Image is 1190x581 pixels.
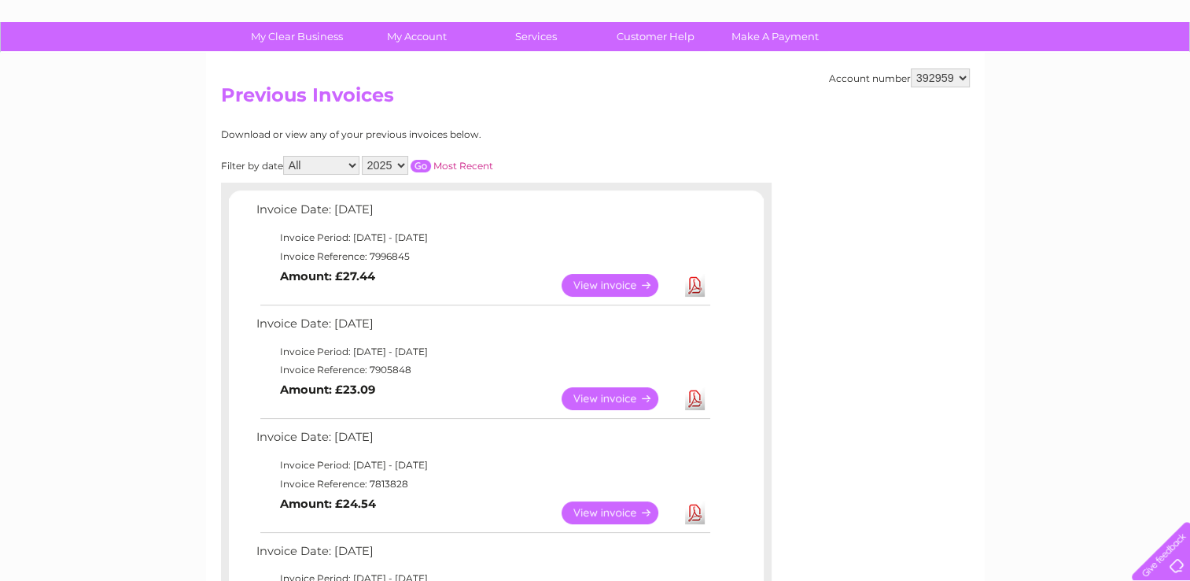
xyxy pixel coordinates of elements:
[710,22,840,51] a: Make A Payment
[1138,67,1175,79] a: Log out
[224,9,967,76] div: Clear Business is a trading name of Verastar Limited (registered in [GEOGRAPHIC_DATA] No. 3667643...
[471,22,601,51] a: Services
[280,269,375,283] b: Amount: £27.44
[252,456,713,475] td: Invoice Period: [DATE] - [DATE]
[562,501,677,524] a: View
[913,67,943,79] a: Water
[280,383,375,397] b: Amount: £23.09
[221,156,634,175] div: Filter by date
[685,387,705,410] a: Download
[952,67,987,79] a: Energy
[252,427,713,456] td: Invoice Date: [DATE]
[562,274,677,297] a: View
[252,247,713,266] td: Invoice Reference: 7996845
[252,541,713,570] td: Invoice Date: [DATE]
[685,501,705,524] a: Download
[252,342,713,361] td: Invoice Period: [DATE] - [DATE]
[252,228,713,247] td: Invoice Period: [DATE] - [DATE]
[252,199,713,228] td: Invoice Date: [DATE]
[1053,67,1076,79] a: Blog
[1085,67,1124,79] a: Contact
[591,22,720,51] a: Customer Help
[562,387,677,410] a: View
[997,67,1044,79] a: Telecoms
[252,475,713,494] td: Invoice Reference: 7813828
[232,22,362,51] a: My Clear Business
[221,84,970,114] h2: Previous Invoices
[352,22,481,51] a: My Account
[829,68,970,87] div: Account number
[42,41,122,89] img: logo.png
[433,160,493,172] a: Most Recent
[893,8,1002,28] a: 0333 014 3131
[252,361,713,379] td: Invoice Reference: 7905848
[685,274,705,297] a: Download
[221,129,634,140] div: Download or view any of your previous invoices below.
[252,313,713,342] td: Invoice Date: [DATE]
[280,497,376,511] b: Amount: £24.54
